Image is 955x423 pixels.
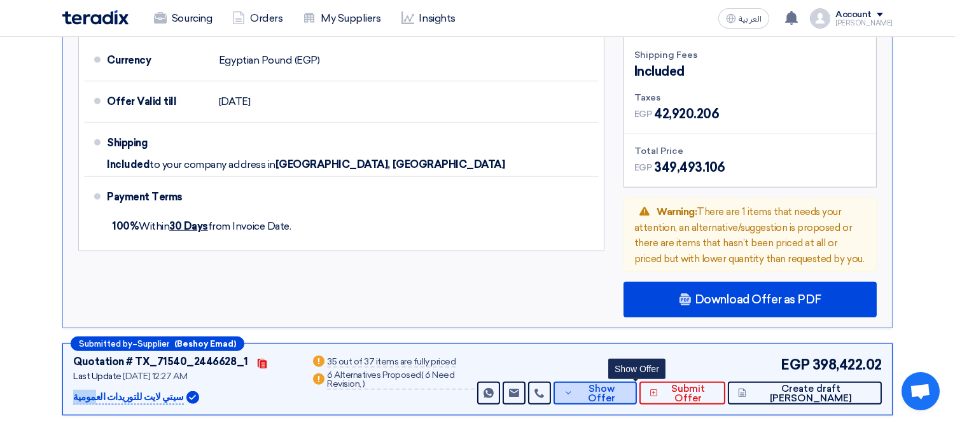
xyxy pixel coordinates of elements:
button: Show Offer [554,382,637,405]
a: Orders [222,4,293,32]
div: Shipping Fees [634,48,866,62]
button: Submit Offer [639,382,725,405]
span: Submit Offer [661,384,715,403]
span: [DATE] 12:27 AM [123,371,187,382]
div: [PERSON_NAME] [835,20,893,27]
p: سيتي لايت للتوريدات العمومية [73,390,184,405]
span: 42,920.206 [654,104,719,123]
span: Supplier [137,340,169,348]
img: Verified Account [186,391,199,404]
a: My Suppliers [293,4,391,32]
span: [GEOGRAPHIC_DATA], [GEOGRAPHIC_DATA] [275,158,505,171]
div: Open chat [902,372,940,410]
span: ) [363,378,365,389]
div: Shipping [107,128,209,158]
span: Submitted by [79,340,132,348]
span: Download Offer as PDF [695,294,821,305]
div: 6 Alternatives Proposed [327,371,475,390]
span: Warning: [657,206,697,218]
div: Total Price [634,144,866,158]
img: profile_test.png [810,8,830,29]
span: EGP [634,107,652,121]
span: There are 1 items that needs your attention, an alternative/suggestion is proposed or there are i... [634,206,865,265]
span: 349,493.106 [654,158,725,177]
span: 398,422.02 [812,354,882,375]
span: EGP [634,161,652,174]
button: Create draft [PERSON_NAME] [728,382,882,405]
span: Show Offer [576,384,627,403]
b: (Beshoy Emad) [174,340,236,348]
div: Currency [107,45,209,76]
a: Insights [391,4,466,32]
div: Egyptian Pound (EGP) [219,48,319,73]
span: EGP [781,354,810,375]
span: 6 Need Revision, [327,370,454,389]
div: – [71,336,244,351]
div: Offer Valid till [107,87,209,117]
div: 35 out of 37 items are fully priced [327,357,456,368]
span: Last Update [73,371,122,382]
span: Included [634,62,685,81]
div: Show Offer [608,359,666,379]
span: ( [421,370,424,380]
u: 30 Days [169,220,208,232]
span: العربية [739,15,762,24]
img: Teradix logo [62,10,129,25]
span: [DATE] [219,95,250,108]
a: Sourcing [144,4,222,32]
span: Included [107,158,150,171]
button: العربية [718,8,769,29]
span: Create draft [PERSON_NAME] [749,384,872,403]
span: to your company address in [150,158,275,171]
div: Taxes [634,91,866,104]
div: Quotation # TX_71540_2446628_1 [73,354,248,370]
strong: 100% [112,220,139,232]
span: Within from Invoice Date. [112,220,291,232]
div: Account [835,10,872,20]
div: Payment Terms [107,182,583,212]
